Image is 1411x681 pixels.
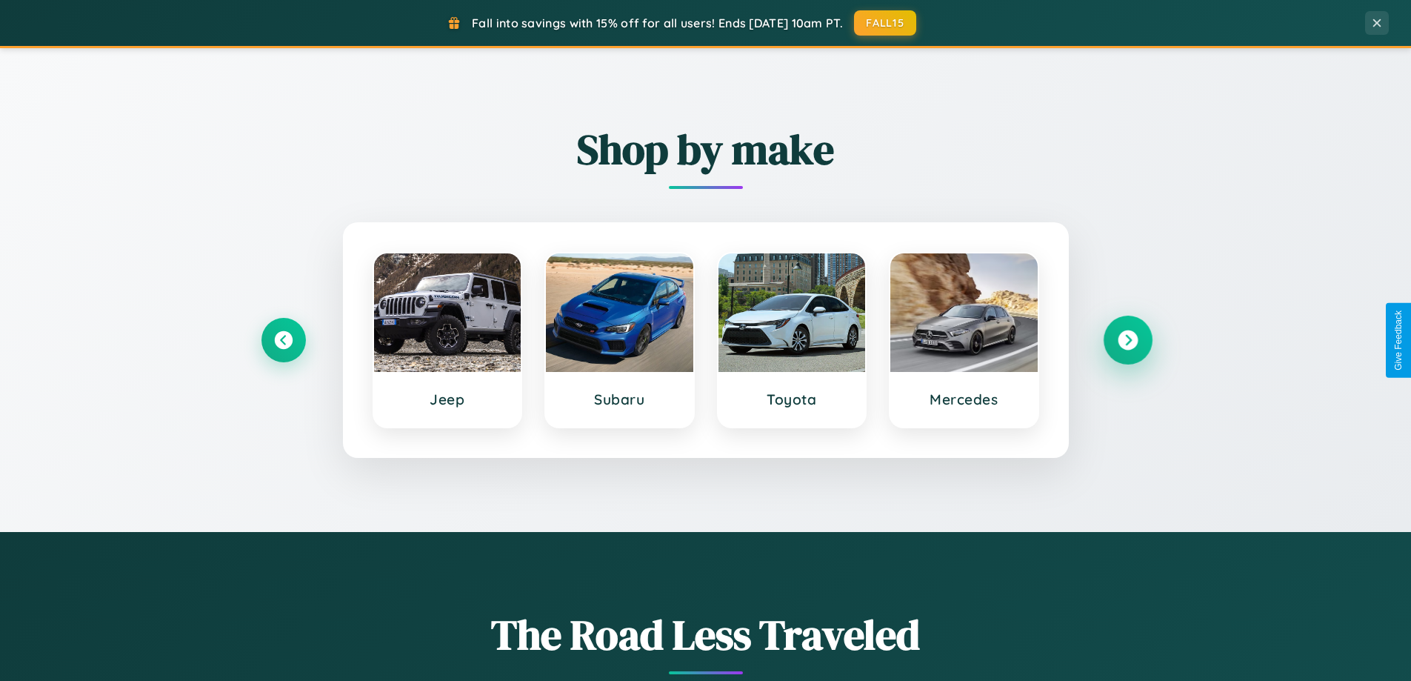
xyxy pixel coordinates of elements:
[472,16,843,30] span: Fall into savings with 15% off for all users! Ends [DATE] 10am PT.
[733,391,851,408] h3: Toyota
[561,391,678,408] h3: Subaru
[1393,310,1404,371] div: Give Feedback
[854,10,916,36] button: FALL15
[389,391,507,408] h3: Jeep
[261,606,1150,663] h1: The Road Less Traveled
[905,391,1023,408] h3: Mercedes
[261,121,1150,178] h2: Shop by make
